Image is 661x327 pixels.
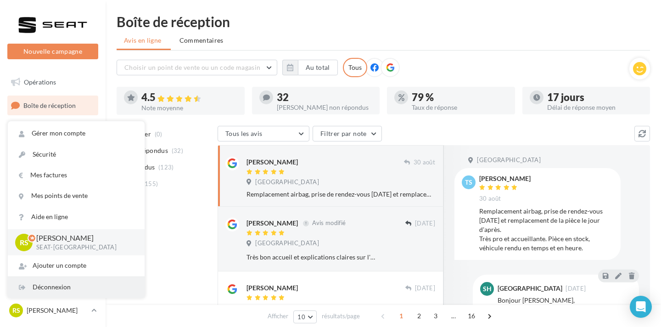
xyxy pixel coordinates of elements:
a: Mes points de vente [8,186,145,206]
span: RS [20,237,28,248]
a: Visibilité en ligne [6,119,100,138]
span: 2 [412,309,426,323]
span: résultats/page [322,312,360,321]
div: Ajouter un compte [8,255,145,276]
div: Boîte de réception [117,15,650,28]
span: Non répondus [125,146,168,155]
span: Commentaires [179,36,224,45]
span: [GEOGRAPHIC_DATA] [255,239,319,248]
a: Médiathèque [6,187,100,207]
button: Choisir un point de vente ou un code magasin [117,60,277,75]
span: [DATE] [415,284,435,293]
span: 30 août [479,195,501,203]
div: [PERSON_NAME] [246,283,298,293]
a: RS [PERSON_NAME] [7,302,98,319]
p: [PERSON_NAME] [36,233,130,243]
button: Au total [282,60,338,75]
span: (32) [172,147,183,154]
button: Tous les avis [218,126,309,141]
div: Taux de réponse [412,104,508,111]
div: Remplacement airbag, prise de rendez-vous [DATE] et remplacement de la pièce le jour d'après. Trè... [479,207,613,253]
span: Tous les avis [225,130,263,137]
span: 16 [464,309,479,323]
span: ... [446,309,461,323]
a: Gérer mon compte [8,123,145,144]
div: Délai de réponse moyen [547,104,643,111]
div: Déconnexion [8,277,145,298]
span: 30 août [414,158,435,167]
a: Contacts [6,165,100,184]
div: Open Intercom Messenger [630,296,652,318]
a: PLV et print personnalisable [6,233,100,260]
div: Tous [343,58,367,77]
div: Note moyenne [141,105,237,111]
div: [PERSON_NAME] [246,158,298,167]
button: Nouvelle campagne [7,44,98,59]
div: Remplacement airbag, prise de rendez-vous [DATE] et remplacement de la pièce le jour d'après. Trè... [246,190,435,199]
div: [PERSON_NAME] [246,219,298,228]
p: SEAT-[GEOGRAPHIC_DATA] [36,243,130,252]
a: Sécurité [8,144,145,165]
a: Boîte de réception [6,96,100,115]
span: Choisir un point de vente ou un code magasin [124,63,260,71]
span: 3 [428,309,443,323]
a: Aide en ligne [8,207,145,227]
span: (0) [155,130,162,138]
div: Très bon accueil et explications claires sur l'intervention prévue sur le véhicule, commentaires ... [246,253,375,262]
div: [PERSON_NAME] non répondus [277,104,373,111]
div: [GEOGRAPHIC_DATA] [498,285,562,292]
button: Filtrer par note [313,126,382,141]
span: Afficher [268,312,288,321]
p: [PERSON_NAME] [27,306,88,315]
span: SH [483,284,492,293]
span: 10 [297,313,305,321]
span: Boîte de réception [23,101,76,109]
div: 17 jours [547,92,643,102]
div: 32 [277,92,373,102]
span: 1 [394,309,409,323]
span: (123) [158,163,174,171]
span: [DATE] [566,286,586,292]
div: 4.5 [141,92,237,103]
span: Opérations [24,78,56,86]
span: RS [12,306,20,315]
a: Mes factures [8,165,145,186]
span: [GEOGRAPHIC_DATA] [255,304,319,312]
span: Avis modifié [312,220,346,227]
a: Campagnes DataOnDemand [6,264,100,291]
a: Calendrier [6,210,100,230]
button: Au total [298,60,338,75]
div: [PERSON_NAME] [479,175,531,182]
div: 79 % [412,92,508,102]
button: 10 [293,310,317,323]
a: Opérations [6,73,100,92]
a: Campagnes [6,142,100,161]
span: [DATE] [415,220,435,228]
span: TS [465,178,472,187]
span: [GEOGRAPHIC_DATA] [477,156,541,164]
span: [GEOGRAPHIC_DATA] [255,178,319,186]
